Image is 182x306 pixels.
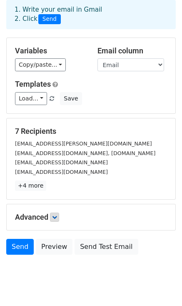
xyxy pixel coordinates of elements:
div: 1. Write your email in Gmail 2. Click [8,5,174,24]
iframe: Chat Widget [140,266,182,306]
a: Preview [36,239,72,255]
h5: Email column [97,46,167,55]
span: Send [38,14,61,24]
small: [EMAIL_ADDRESS][DOMAIN_NAME] [15,169,108,175]
button: Save [60,92,82,105]
h5: 7 Recipients [15,127,167,136]
h5: Advanced [15,213,167,222]
a: Send Test Email [75,239,138,255]
a: Load... [15,92,47,105]
a: Templates [15,80,51,88]
small: [EMAIL_ADDRESS][PERSON_NAME][DOMAIN_NAME] [15,140,152,147]
div: Widżet czatu [140,266,182,306]
a: Send [6,239,34,255]
small: [EMAIL_ADDRESS][DOMAIN_NAME], [DOMAIN_NAME][EMAIL_ADDRESS][DOMAIN_NAME] [15,150,156,166]
a: +4 more [15,181,46,191]
a: Copy/paste... [15,58,66,71]
h5: Variables [15,46,85,55]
